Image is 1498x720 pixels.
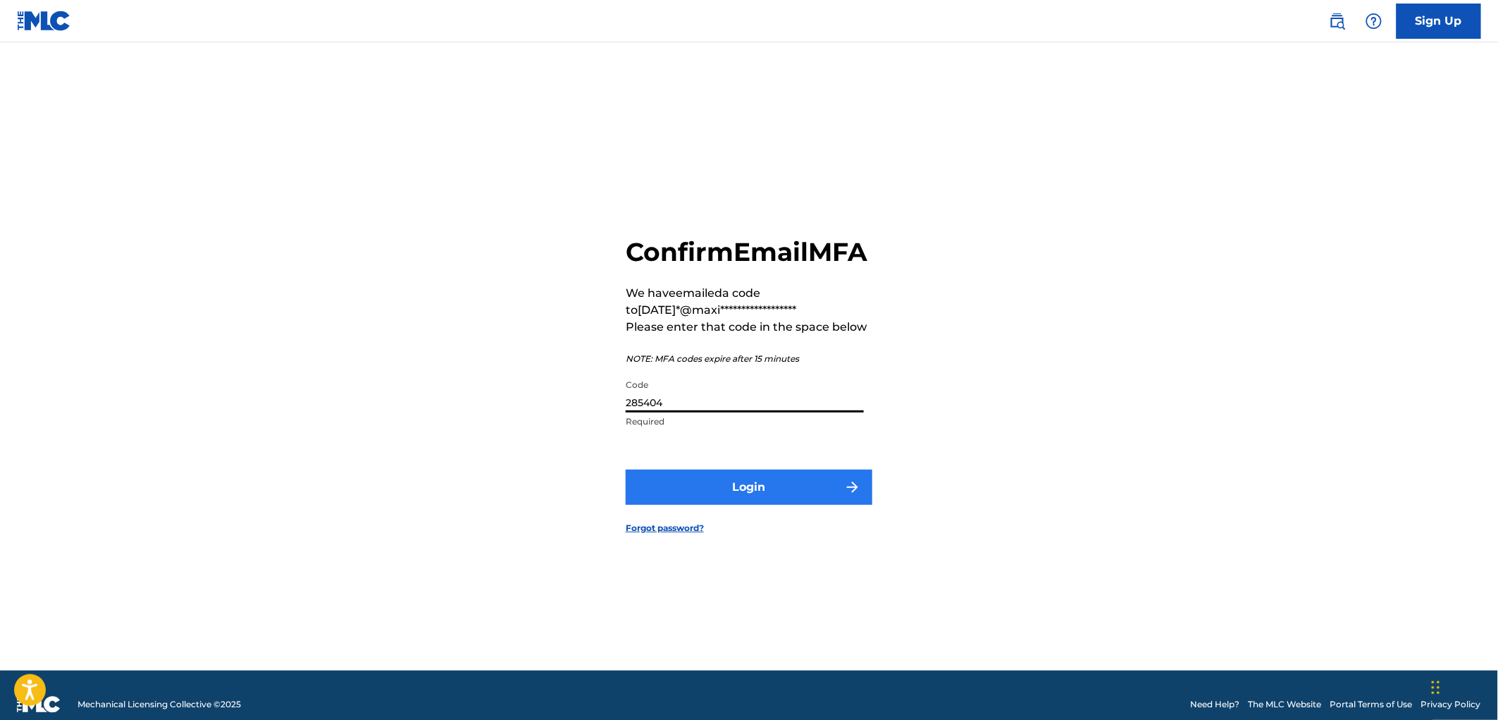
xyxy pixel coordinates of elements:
[626,522,704,535] a: Forgot password?
[1249,698,1322,711] a: The MLC Website
[1330,698,1413,711] a: Portal Terms of Use
[626,470,872,505] button: Login
[17,696,61,713] img: logo
[626,236,872,268] h2: Confirm Email MFA
[1432,666,1440,709] div: Drag
[1397,4,1481,39] a: Sign Up
[1360,7,1388,35] div: Help
[844,479,861,496] img: f7272a7cc735f4ea7f67.svg
[1329,13,1346,30] img: search
[1421,698,1481,711] a: Privacy Policy
[1428,652,1498,720] iframe: Chat Widget
[78,698,241,711] span: Mechanical Licensing Collective © 2025
[1323,7,1351,35] a: Public Search
[626,353,872,365] p: NOTE: MFA codes expire after 15 minutes
[1191,698,1240,711] a: Need Help?
[626,319,872,336] p: Please enter that code in the space below
[1366,13,1382,30] img: help
[17,11,71,31] img: MLC Logo
[626,415,864,428] p: Required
